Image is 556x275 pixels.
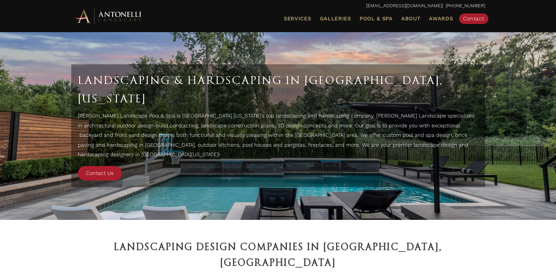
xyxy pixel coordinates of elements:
[401,16,421,21] span: About
[463,15,484,22] span: Contact
[71,7,144,25] img: Antonelli Horizontal Logo
[78,166,122,180] a: Contact Us
[426,14,456,23] a: Awards
[360,15,393,22] span: Pool & Spa
[78,71,478,108] h1: Landscaping & Hardscaping in [GEOGRAPHIC_DATA], [US_STATE]
[71,239,485,270] h2: Landscaping Design Companies in [GEOGRAPHIC_DATA], [GEOGRAPHIC_DATA]
[366,3,442,8] a: [EMAIL_ADDRESS][DOMAIN_NAME]
[317,14,354,23] a: Galleries
[357,14,395,23] a: Pool & Spa
[399,14,423,23] a: About
[284,16,311,21] span: Services
[71,2,485,10] p: | [PHONE_NUMBER]
[459,13,488,24] a: Contact
[86,170,114,176] span: Contact Us
[281,14,314,23] a: Services
[78,111,478,163] p: [PERSON_NAME] Landscape Pool & Spa is [GEOGRAPHIC_DATA] [US_STATE]'s top landscaping and hardscap...
[429,15,453,22] span: Awards
[320,15,351,22] span: Galleries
